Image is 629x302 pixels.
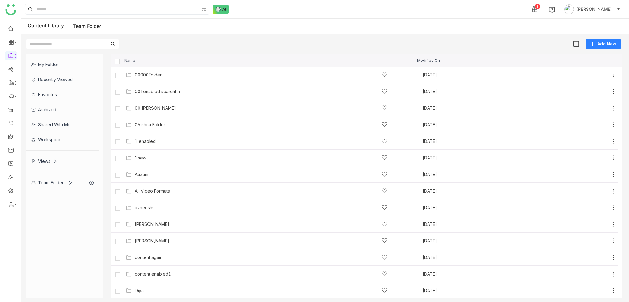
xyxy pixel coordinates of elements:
a: content again [135,255,162,260]
img: Folder [126,138,132,144]
img: avatar [564,4,574,14]
div: Workspace [26,132,99,147]
div: Team Folders [31,180,72,185]
div: Archived [26,102,99,117]
a: content enabled1 [135,272,171,277]
a: 0Vishnu Folder [135,122,165,127]
img: Folder [126,238,132,244]
span: Modified On [417,58,440,62]
a: 001enabled searchhh [135,89,180,94]
div: Shared with me [26,117,99,132]
img: Folder [126,122,132,128]
div: [DATE] [423,255,518,260]
div: Recently Viewed [26,72,99,87]
img: logo [5,4,16,15]
div: [DATE] [423,189,518,193]
div: Views [31,159,57,164]
a: Team Folder [73,23,101,29]
a: 1new [135,155,146,160]
a: 00 [PERSON_NAME] [135,106,176,111]
a: 00000Folder [135,73,162,77]
div: [DATE] [423,222,518,226]
img: Folder [126,221,132,227]
div: [DATE] [423,73,518,77]
div: [DATE] [423,156,518,160]
img: Folder [126,188,132,194]
a: Diya [135,288,144,293]
div: [DATE] [423,139,518,143]
span: [PERSON_NAME] [576,6,612,13]
span: Name [124,58,135,62]
img: Folder [126,88,132,95]
div: [DATE] [423,206,518,210]
div: [DATE] [423,288,518,293]
img: Folder [126,105,132,111]
div: [DATE] [423,89,518,94]
div: Favorites [26,87,99,102]
img: grid.svg [573,41,579,47]
img: Folder [126,72,132,78]
a: Aazam [135,172,148,177]
div: [DATE] [423,106,518,110]
div: [DATE] [423,272,518,276]
a: avneeshs [135,205,154,210]
button: [PERSON_NAME] [563,4,622,14]
img: Folder [126,288,132,294]
img: help.svg [549,7,555,13]
img: ask-buddy-normal.svg [213,5,229,14]
img: Folder [126,171,132,178]
a: [PERSON_NAME] [135,238,169,243]
a: 1 enabled [135,139,156,144]
img: Folder [126,271,132,277]
div: [DATE] [423,239,518,243]
button: Add New [586,39,621,49]
img: Folder [126,205,132,211]
a: [PERSON_NAME] [135,222,169,227]
div: My Folder [26,57,99,72]
span: Add New [597,41,616,47]
img: Folder [126,155,132,161]
div: 1 [535,4,540,9]
img: search-type.svg [202,7,207,12]
div: [DATE] [423,172,518,177]
div: [DATE] [423,123,518,127]
a: All Video Formats [135,189,170,194]
div: Content Library [28,22,101,30]
img: Folder [126,254,132,261]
